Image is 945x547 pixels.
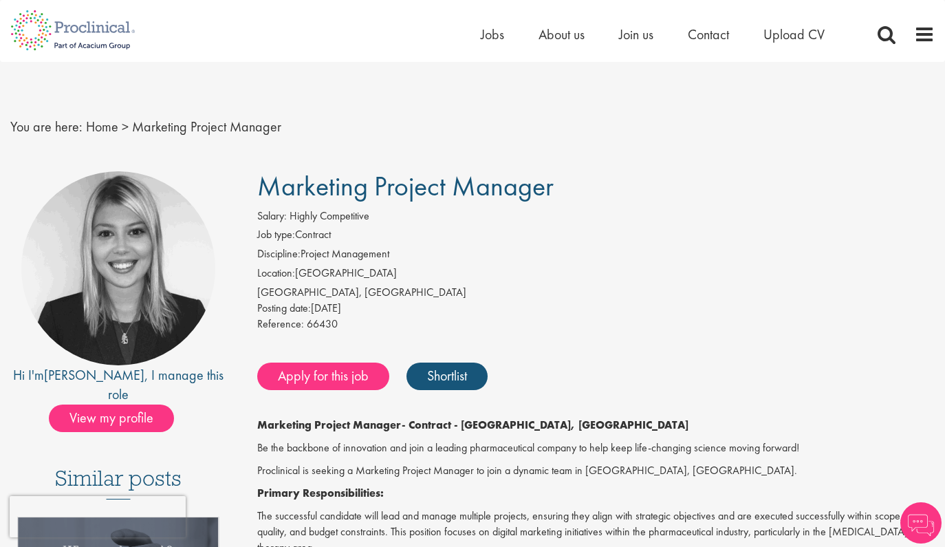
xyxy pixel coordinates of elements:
[402,418,688,432] strong: - Contract - [GEOGRAPHIC_DATA], [GEOGRAPHIC_DATA]
[21,171,215,365] img: imeage of recruiter Janelle Jones
[257,317,304,332] label: Reference:
[257,266,295,281] label: Location:
[10,118,83,136] span: You are here:
[257,301,935,317] div: [DATE]
[481,25,504,43] a: Jobs
[290,208,369,223] span: Highly Competitive
[257,363,389,390] a: Apply for this job
[406,363,488,390] a: Shortlist
[539,25,585,43] a: About us
[86,118,118,136] a: breadcrumb link
[122,118,129,136] span: >
[257,463,935,479] p: Proclinical is seeking a Marketing Project Manager to join a dynamic team in [GEOGRAPHIC_DATA], [...
[44,366,144,384] a: [PERSON_NAME]
[619,25,653,43] a: Join us
[257,246,935,266] li: Project Management
[10,496,186,537] iframe: reCAPTCHA
[257,301,311,315] span: Posting date:
[49,405,174,432] span: View my profile
[257,418,402,432] strong: Marketing Project Manager
[257,266,935,285] li: [GEOGRAPHIC_DATA]
[257,285,935,301] div: [GEOGRAPHIC_DATA], [GEOGRAPHIC_DATA]
[49,407,188,425] a: View my profile
[257,486,384,500] strong: Primary Responsibilities:
[688,25,729,43] a: Contact
[55,466,182,500] h3: Similar posts
[132,118,281,136] span: Marketing Project Manager
[10,365,226,405] div: Hi I'm , I manage this role
[257,440,935,456] p: Be the backbone of innovation and join a leading pharmaceutical company to help keep life-changin...
[763,25,825,43] a: Upload CV
[257,208,287,224] label: Salary:
[257,227,295,243] label: Job type:
[257,169,554,204] span: Marketing Project Manager
[900,502,942,544] img: Chatbot
[257,246,301,262] label: Discipline:
[257,227,935,246] li: Contract
[307,317,338,331] span: 66430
